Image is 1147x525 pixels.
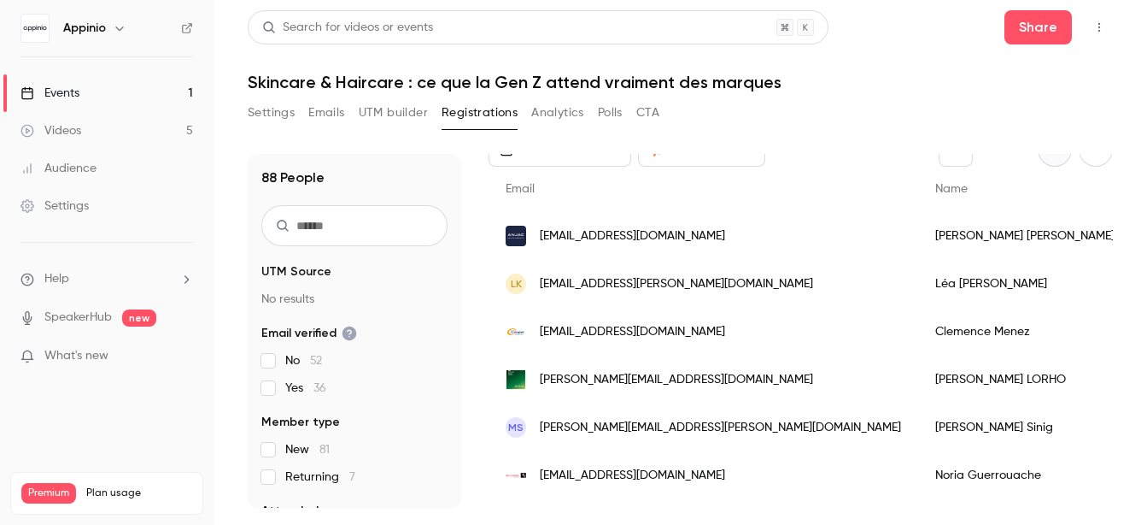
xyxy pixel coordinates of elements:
[506,226,526,246] img: anjac.fr
[540,371,813,389] span: [PERSON_NAME][EMAIL_ADDRESS][DOMAIN_NAME]
[20,122,81,139] div: Videos
[442,99,518,127] button: Registrations
[511,276,522,292] span: LK
[44,309,112,327] a: SpeakerHub
[285,469,355,486] span: Returning
[313,382,326,394] span: 36
[173,349,193,364] iframe: Noticeable Trigger
[310,355,322,367] span: 52
[540,467,725,485] span: [EMAIL_ADDRESS][DOMAIN_NAME]
[44,347,108,365] span: What's new
[285,380,326,397] span: Yes
[540,419,901,437] span: [PERSON_NAME][EMAIL_ADDRESS][PERSON_NAME][DOMAIN_NAME]
[540,227,725,245] span: [EMAIL_ADDRESS][DOMAIN_NAME]
[506,321,526,342] img: cooperconsumerhealth.com
[506,369,526,390] img: mane.com
[20,85,79,102] div: Events
[21,483,76,504] span: Premium
[598,99,623,127] button: Polls
[349,471,355,483] span: 7
[261,168,325,188] h1: 88 People
[506,183,535,195] span: Email
[935,183,968,195] span: Name
[531,99,584,127] button: Analytics
[285,352,322,369] span: No
[122,310,156,327] span: new
[248,99,295,127] button: Settings
[20,198,89,215] div: Settings
[261,263,331,280] span: UTM Source
[261,291,448,308] p: No results
[540,275,813,293] span: [EMAIL_ADDRESS][PERSON_NAME][DOMAIN_NAME]
[261,325,357,342] span: Email verified
[319,444,330,456] span: 81
[21,15,49,42] img: Appinio
[540,323,725,341] span: [EMAIL_ADDRESS][DOMAIN_NAME]
[44,270,69,288] span: Help
[248,72,1113,92] h1: Skincare & Haircare : ce que la Gen Z attend vraiment des marques
[261,414,340,431] span: Member type
[359,99,428,127] button: UTM builder
[261,503,319,520] span: Attended
[86,487,192,500] span: Plan usage
[20,160,97,177] div: Audience
[506,473,526,479] img: house-of-communication.com
[308,99,344,127] button: Emails
[63,20,106,37] h6: Appinio
[636,99,659,127] button: CTA
[508,420,524,435] span: MS
[262,19,433,37] div: Search for videos or events
[20,270,193,288] li: help-dropdown-opener
[285,441,330,458] span: New
[1004,10,1072,44] button: Share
